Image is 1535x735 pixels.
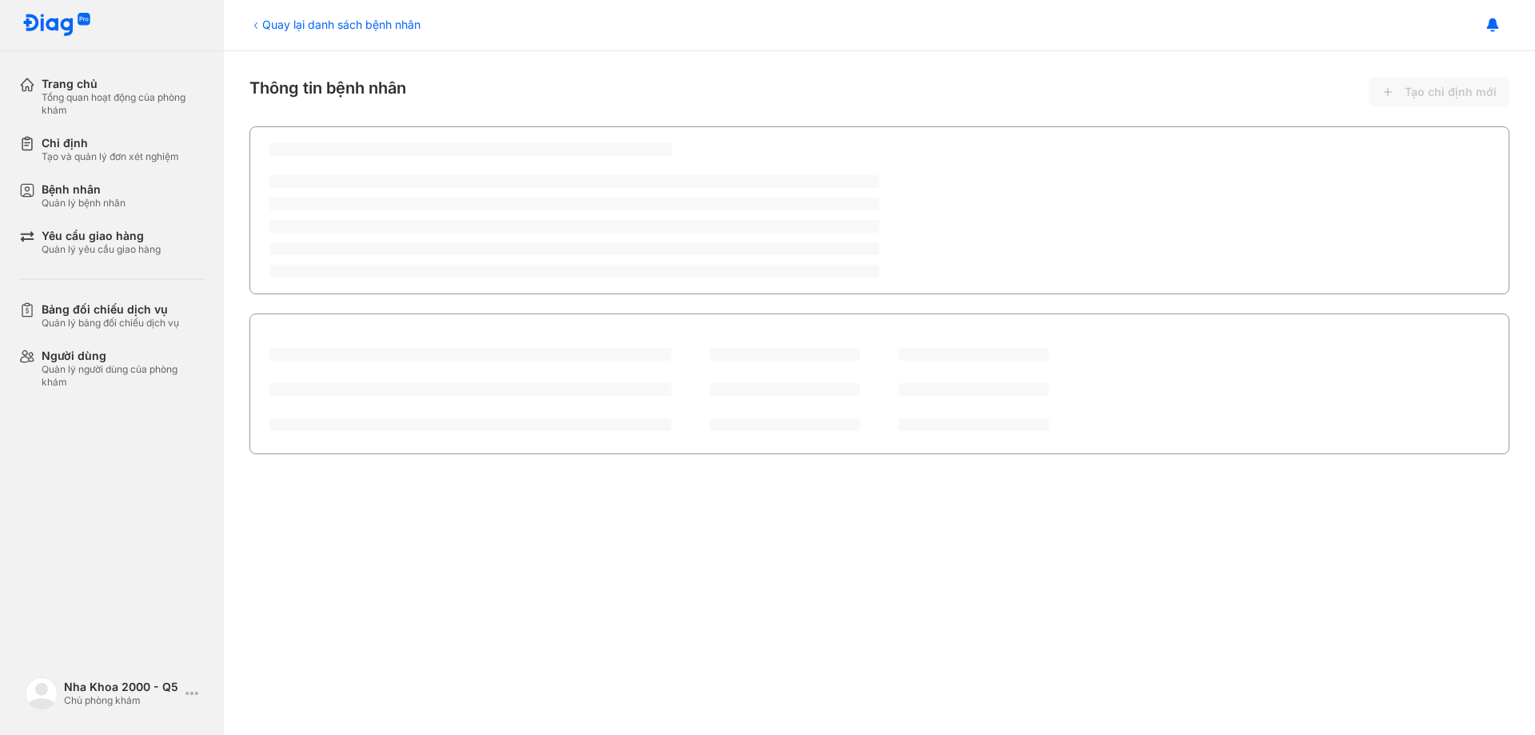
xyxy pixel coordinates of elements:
div: Lịch sử chỉ định [269,329,366,348]
div: Trang chủ [42,77,205,91]
div: Nha Khoa 2000 - Q5 [64,680,179,694]
span: ‌ [269,143,672,156]
div: Chỉ định [42,136,179,150]
span: ‌ [269,348,672,361]
img: logo [26,677,58,709]
div: Chủ phòng khám [64,694,179,707]
div: Người dùng [42,349,205,363]
div: Quản lý bệnh nhân [42,197,126,210]
span: ‌ [269,383,672,396]
span: ‌ [899,383,1049,396]
span: ‌ [899,418,1049,431]
span: ‌ [269,418,672,431]
span: ‌ [899,348,1049,361]
div: Thông tin bệnh nhân [249,77,1509,107]
div: Quản lý bảng đối chiếu dịch vụ [42,317,179,330]
span: ‌ [710,348,860,361]
div: Tổng quan hoạt động của phòng khám [42,91,205,117]
div: Yêu cầu giao hàng [42,229,161,243]
button: Tạo chỉ định mới [1369,77,1509,107]
div: Quản lý yêu cầu giao hàng [42,243,161,256]
div: Bệnh nhân [42,182,126,197]
span: ‌ [269,220,879,233]
img: logo [22,13,91,38]
span: ‌ [269,265,879,278]
div: Tạo và quản lý đơn xét nghiệm [42,150,179,163]
span: ‌ [269,175,879,188]
span: ‌ [710,383,860,396]
div: Quản lý người dùng của phòng khám [42,363,205,389]
div: Quay lại danh sách bệnh nhân [249,16,421,33]
span: Tạo chỉ định mới [1405,85,1497,99]
span: ‌ [269,198,879,210]
span: ‌ [710,418,860,431]
span: ‌ [269,242,879,255]
div: Bảng đối chiếu dịch vụ [42,302,179,317]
